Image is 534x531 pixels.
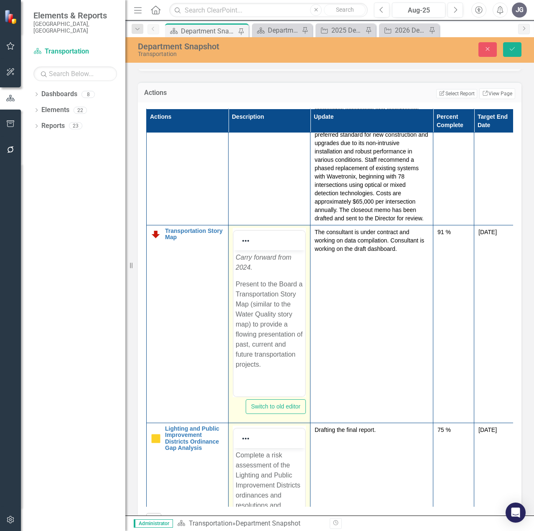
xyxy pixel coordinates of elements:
[81,91,95,98] div: 8
[506,503,526,523] div: Open Intercom Messenger
[236,519,300,527] div: Department Snapshot
[478,229,497,235] span: [DATE]
[4,9,19,24] img: ClearPoint Strategy
[437,426,470,434] div: 75 %
[165,228,224,241] a: Transportation Story Map
[33,66,117,81] input: Search Below...
[436,89,477,98] button: Select Report
[318,25,363,36] a: 2025 Department Actions - Monthly Updates ([PERSON_NAME])
[74,107,87,114] div: 22
[234,250,305,396] iframe: Rich Text Area
[395,5,442,15] div: Aug-25
[395,25,427,36] div: 2026 Department Actions - Monthly Updates ([PERSON_NAME])
[33,10,117,20] span: Elements & Reports
[315,228,429,253] p: The consultant is under contract and working on data compilation. Consultant is working on the dr...
[324,4,366,16] button: Search
[381,25,427,36] a: 2026 Department Actions - Monthly Updates ([PERSON_NAME])
[239,235,253,247] button: Reveal or hide additional toolbar items
[134,519,173,528] span: Administrator
[41,105,69,115] a: Elements
[479,88,515,99] a: View Page
[33,47,117,56] a: Transportation
[33,20,117,34] small: [GEOGRAPHIC_DATA], [GEOGRAPHIC_DATA]
[181,26,236,36] div: Department Snapshot
[138,42,347,51] div: Department Snapshot
[144,89,226,97] h3: Actions
[315,426,429,434] p: Drafting the final report.
[268,25,300,36] div: Department Snapshot
[246,399,306,414] button: Switch to old editor
[331,25,363,36] div: 2025 Department Actions - Monthly Updates ([PERSON_NAME])
[151,229,161,239] img: Below Plan
[478,426,497,433] span: [DATE]
[151,434,161,444] img: Caution
[177,519,323,528] div: »
[189,519,232,527] a: Transportation
[169,3,368,18] input: Search ClearPoint...
[165,426,224,452] a: Lighting and Public Improvement Districts Ordinance Gap Analysis
[392,3,445,18] button: Aug-25
[41,89,77,99] a: Dashboards
[437,228,470,236] div: 91 %
[138,51,347,57] div: Transportation
[69,123,82,130] div: 23
[41,121,65,131] a: Reports
[336,6,354,13] span: Search
[512,3,527,18] button: JG
[254,25,300,36] a: Department Snapshot
[239,433,253,444] button: Reveal or hide additional toolbar items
